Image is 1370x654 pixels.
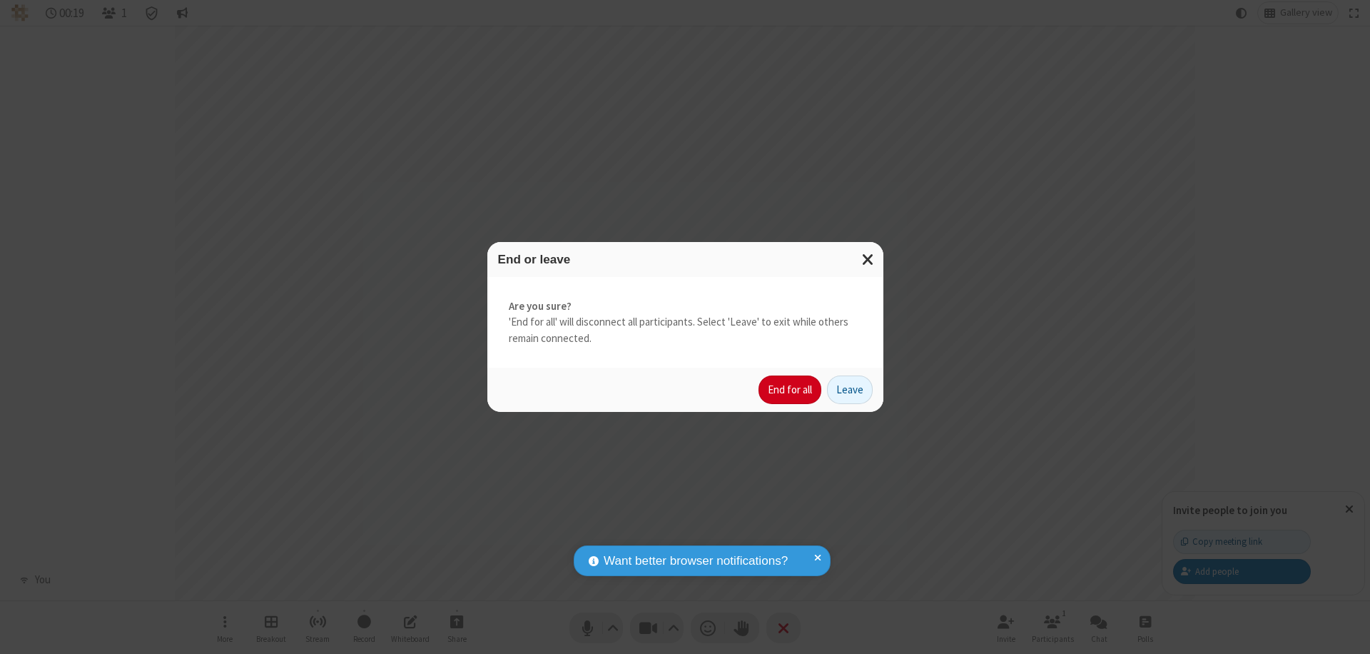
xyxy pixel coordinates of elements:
div: 'End for all' will disconnect all participants. Select 'Leave' to exit while others remain connec... [487,277,883,368]
button: End for all [758,376,821,404]
h3: End or leave [498,253,873,266]
strong: Are you sure? [509,298,862,315]
span: Want better browser notifications? [604,552,788,570]
button: Close modal [853,242,883,277]
button: Leave [827,376,873,404]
